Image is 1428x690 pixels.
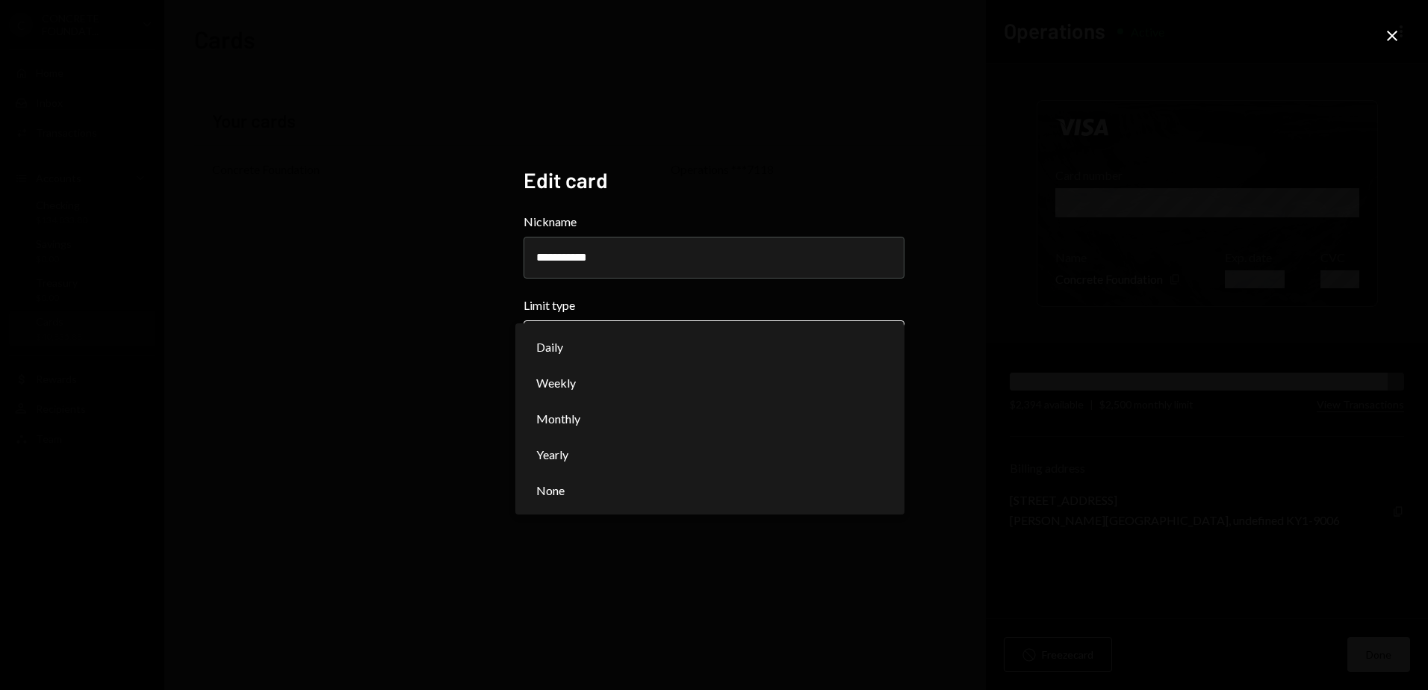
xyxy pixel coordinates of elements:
label: Nickname [524,213,904,231]
span: Monthly [536,410,580,428]
span: Yearly [536,446,568,464]
button: Limit type [524,320,904,362]
label: Limit type [524,296,904,314]
h2: Edit card [524,166,904,195]
span: Weekly [536,374,576,392]
span: Daily [536,338,563,356]
span: None [536,482,565,500]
